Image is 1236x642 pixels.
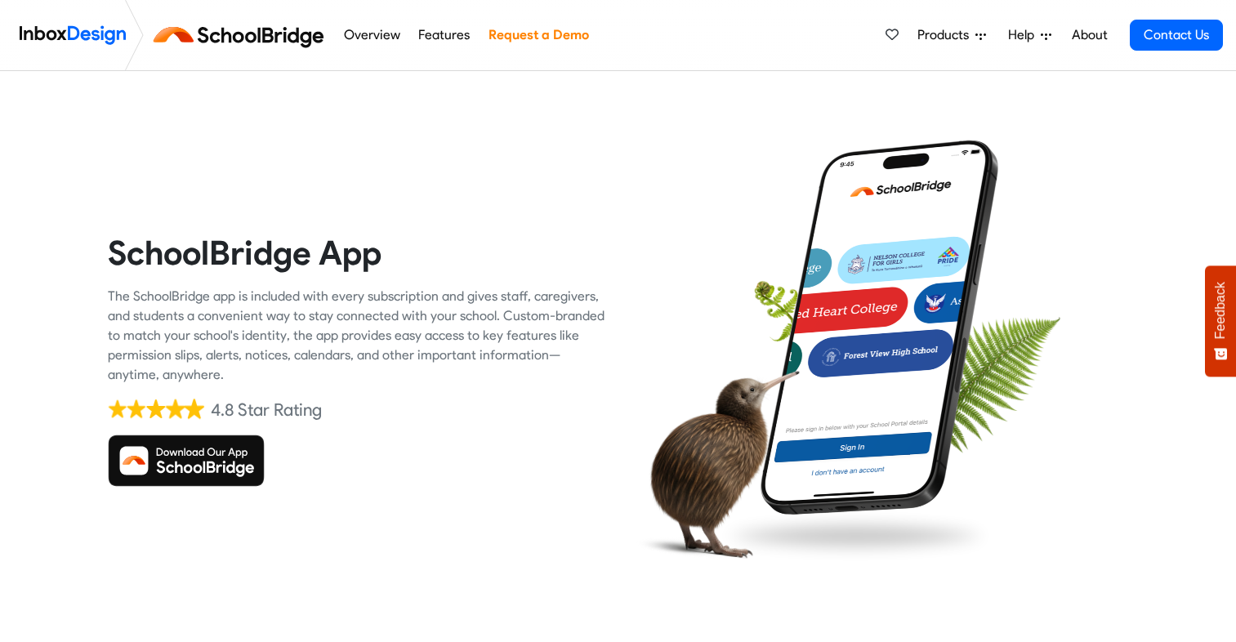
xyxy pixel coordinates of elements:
[715,506,997,566] img: shadow.png
[1008,25,1041,45] span: Help
[108,287,606,385] div: The SchoolBridge app is included with every subscription and gives staff, caregivers, and student...
[339,19,404,51] a: Overview
[1130,20,1223,51] a: Contact Us
[108,435,265,487] img: Download SchoolBridge App
[1067,19,1112,51] a: About
[414,19,475,51] a: Features
[917,25,975,45] span: Products
[484,19,593,51] a: Request a Demo
[748,139,1011,516] img: phone.png
[911,19,993,51] a: Products
[108,232,606,274] heading: SchoolBridge App
[631,355,800,572] img: kiwi_bird.png
[1205,265,1236,377] button: Feedback - Show survey
[150,16,334,55] img: schoolbridge logo
[1002,19,1058,51] a: Help
[211,398,322,422] div: 4.8 Star Rating
[1213,282,1228,339] span: Feedback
